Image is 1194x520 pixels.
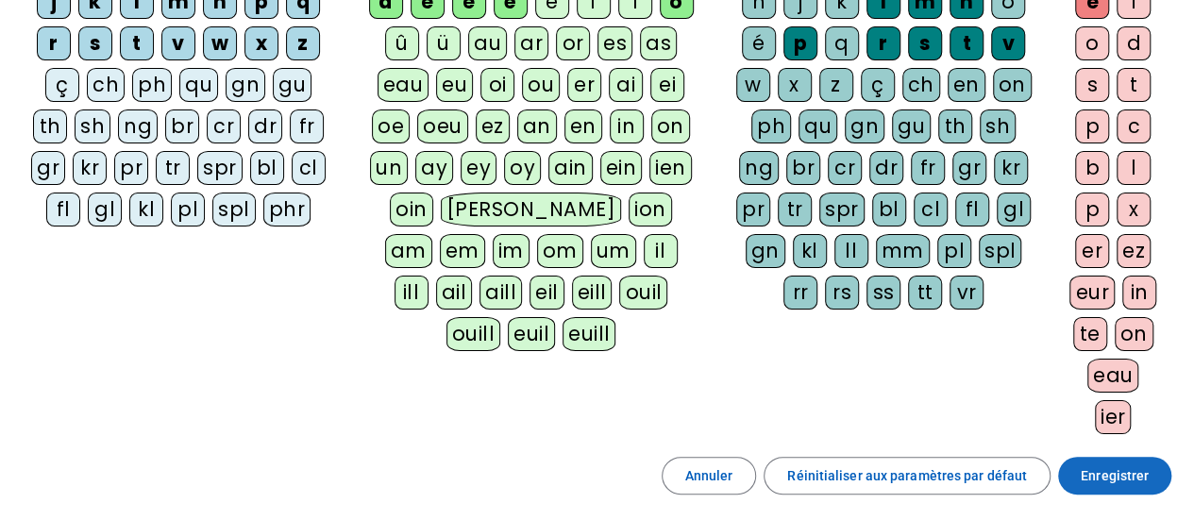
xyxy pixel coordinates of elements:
div: br [165,109,199,143]
div: qu [179,68,218,102]
div: ng [739,151,779,185]
div: p [1075,193,1109,226]
div: bl [872,193,906,226]
div: sh [75,109,110,143]
div: ay [415,151,453,185]
div: ou [522,68,560,102]
span: Enregistrer [1081,464,1149,487]
div: x [1117,193,1151,226]
div: kr [994,151,1028,185]
div: oi [480,68,514,102]
div: ien [649,151,692,185]
div: spl [979,234,1022,268]
div: v [161,26,195,60]
div: fr [290,109,324,143]
div: z [819,68,853,102]
div: ph [751,109,791,143]
div: en [948,68,985,102]
div: d [1117,26,1151,60]
div: b [1075,151,1109,185]
div: eau [378,68,429,102]
div: gu [273,68,311,102]
button: Annuler [662,457,757,495]
div: spr [197,151,243,185]
div: te [1073,317,1107,351]
div: ey [461,151,496,185]
div: oin [390,193,433,226]
div: pr [736,193,770,226]
div: é [742,26,776,60]
div: cr [828,151,862,185]
div: im [493,234,530,268]
div: gn [226,68,265,102]
div: fr [911,151,945,185]
div: v [991,26,1025,60]
div: tr [778,193,812,226]
div: l [1117,151,1151,185]
div: em [440,234,485,268]
div: ez [476,109,510,143]
div: fl [46,193,80,226]
div: tr [156,151,190,185]
div: s [1075,68,1109,102]
div: c [1117,109,1151,143]
div: pl [171,193,205,226]
div: eu [436,68,473,102]
div: ez [1117,234,1151,268]
div: p [1075,109,1109,143]
div: t [1117,68,1151,102]
div: oy [504,151,541,185]
div: eil [530,276,564,310]
div: o [1075,26,1109,60]
div: ai [609,68,643,102]
div: th [938,109,972,143]
div: z [286,26,320,60]
div: x [778,68,812,102]
div: kl [793,234,827,268]
div: x [244,26,278,60]
div: w [736,68,770,102]
div: gn [746,234,785,268]
div: qu [799,109,837,143]
div: il [644,234,678,268]
div: s [78,26,112,60]
div: th [33,109,67,143]
div: er [567,68,601,102]
div: phr [263,193,311,226]
div: q [825,26,859,60]
div: bl [250,151,284,185]
div: ç [861,68,895,102]
div: pl [937,234,971,268]
div: rs [825,276,859,310]
div: ü [427,26,461,60]
div: euill [563,317,615,351]
div: ph [132,68,172,102]
div: in [1122,276,1156,310]
button: Enregistrer [1058,457,1171,495]
div: dr [248,109,282,143]
div: in [610,109,644,143]
div: ng [118,109,158,143]
div: r [37,26,71,60]
div: as [640,26,677,60]
div: gn [845,109,884,143]
div: ss [866,276,900,310]
div: fl [955,193,989,226]
div: am [385,234,432,268]
div: cr [207,109,241,143]
div: gu [892,109,931,143]
div: er [1075,234,1109,268]
div: on [1115,317,1153,351]
span: Réinitialiser aux paramètres par défaut [787,464,1027,487]
div: ouil [619,276,667,310]
div: um [591,234,636,268]
span: Annuler [685,464,733,487]
div: or [556,26,590,60]
div: aill [479,276,522,310]
div: [PERSON_NAME] [441,193,621,226]
div: euil [508,317,555,351]
div: gr [31,151,65,185]
div: spr [819,193,865,226]
div: cl [914,193,948,226]
div: ail [436,276,473,310]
